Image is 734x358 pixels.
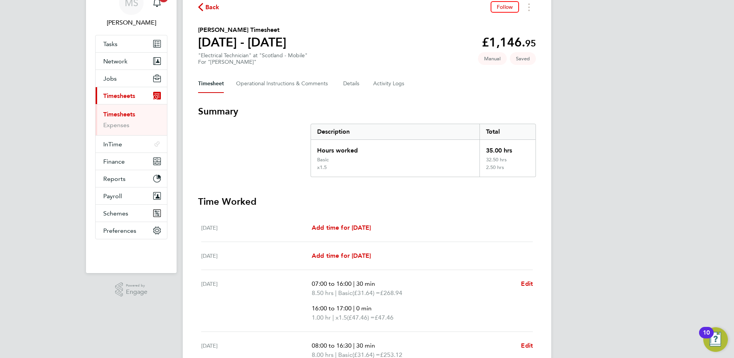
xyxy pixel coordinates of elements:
span: Basic [338,288,352,298]
a: Edit [521,279,533,288]
span: 95 [525,38,536,49]
button: Timesheets [96,87,167,104]
div: [DATE] [201,251,312,260]
img: fastbook-logo-retina.png [96,247,167,259]
button: Preferences [96,222,167,239]
div: 32.50 hrs [479,157,536,164]
h2: [PERSON_NAME] Timesheet [198,25,286,35]
span: Reports [103,175,126,182]
div: [DATE] [201,223,312,232]
div: Hours worked [311,140,479,157]
button: Jobs [96,70,167,87]
button: Follow [491,1,519,13]
button: InTime [96,136,167,152]
div: Summary [311,124,536,177]
a: Expenses [103,121,129,129]
span: | [353,305,355,312]
a: Go to home page [95,247,167,259]
span: Edit [521,280,533,287]
button: Reports [96,170,167,187]
div: Timesheets [96,104,167,135]
a: Add time for [DATE] [312,251,371,260]
span: InTime [103,141,122,148]
span: Jobs [103,75,117,82]
button: Open Resource Center, 10 new notifications [703,327,728,352]
span: 08:00 to 16:30 [312,342,352,349]
span: 0 min [356,305,372,312]
div: 35.00 hrs [479,140,536,157]
a: Timesheets [103,111,135,118]
span: Follow [497,3,513,10]
span: Matt Soulsby [95,18,167,27]
span: This timesheet was manually created. [478,52,507,65]
span: | [335,289,337,297]
a: Tasks [96,35,167,52]
span: 1.00 hr [312,314,331,321]
h1: [DATE] - [DATE] [198,35,286,50]
span: Add time for [DATE] [312,224,371,231]
button: Operational Instructions & Comments [236,75,331,93]
span: 8.50 hrs [312,289,334,297]
button: Timesheet [198,75,224,93]
div: Basic [317,157,329,163]
span: | [353,280,355,287]
span: 16:00 to 17:00 [312,305,352,312]
span: Preferences [103,227,136,234]
span: Engage [126,289,147,295]
a: Edit [521,341,533,350]
div: [DATE] [201,279,312,322]
button: Details [343,75,361,93]
h3: Summary [198,105,536,118]
span: Back [205,3,220,12]
span: Edit [521,342,533,349]
span: Schemes [103,210,128,217]
button: Back [198,2,220,12]
span: Add time for [DATE] [312,252,371,259]
button: Schemes [96,205,167,222]
span: £47.46 [375,314,393,321]
span: | [353,342,355,349]
span: 30 min [356,342,375,349]
h3: Time Worked [198,196,536,208]
button: Activity Logs [373,75,405,93]
span: Payroll [103,192,122,200]
span: (£47.46) = [347,314,375,321]
span: | [332,314,334,321]
span: £268.94 [380,289,402,297]
span: Tasks [103,40,117,48]
span: Network [103,58,127,65]
span: 07:00 to 16:00 [312,280,352,287]
span: Finance [103,158,125,165]
span: Timesheets [103,92,135,99]
div: 2.50 hrs [479,164,536,177]
button: Finance [96,153,167,170]
span: x1.5 [336,313,347,322]
span: (£31.64) = [352,289,380,297]
span: This timesheet is Saved. [510,52,536,65]
span: 30 min [356,280,375,287]
div: Description [311,124,479,139]
div: Total [479,124,536,139]
a: Add time for [DATE] [312,223,371,232]
div: "Electrical Technician" at "Scotland - Mobile" [198,52,307,65]
div: For "[PERSON_NAME]" [198,59,307,65]
app-decimal: £1,146. [482,35,536,50]
a: Powered byEngage [115,282,148,297]
div: x1.5 [317,164,327,171]
span: Powered by [126,282,147,289]
div: 10 [703,333,710,343]
button: Payroll [96,187,167,204]
button: Network [96,53,167,70]
button: Timesheets Menu [522,1,536,13]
